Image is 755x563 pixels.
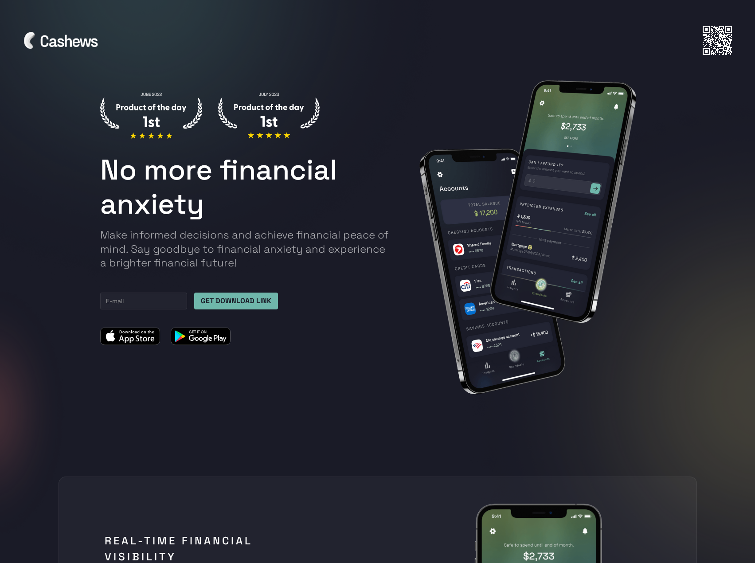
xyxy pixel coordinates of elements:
[100,293,278,309] form: Email Form TOP
[100,153,394,221] h1: No more financial anxiety
[100,293,187,309] input: E-mail
[100,228,394,270] p: Make informed decisions and achieve financial peace of mind. Say goodbye to financial anxiety and...
[194,293,278,309] input: GET DOWNLOAD LINK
